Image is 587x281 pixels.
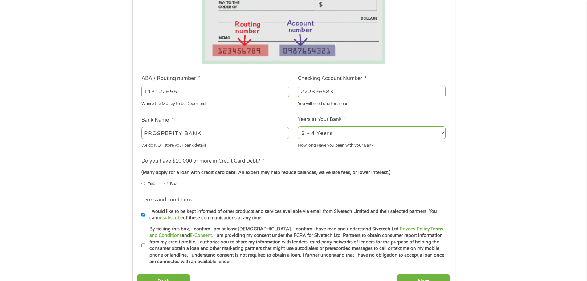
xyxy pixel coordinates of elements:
[190,233,212,238] a: E-Consent
[149,226,443,238] a: Terms and Conditions
[400,226,430,232] a: Privacy Policy
[157,215,183,221] a: unsubscribe
[298,140,446,148] div: How long Have you been with your Bank
[298,116,346,123] label: Years at Your Bank
[298,75,367,82] label: Checking Account Number
[145,226,447,265] label: By ticking this box, I confirm I am at least [DEMOGRAPHIC_DATA]. I confirm I have read and unders...
[141,99,289,107] div: Where the Money to be Deposited
[298,99,446,107] div: You will need one for a loan.
[170,180,177,187] label: No
[141,86,289,97] input: 263177916
[141,197,192,203] label: Terms and conditions
[141,169,445,176] div: (Many apply for a loan with credit card debt. An expert may help reduce balances, waive late fees...
[141,158,264,164] label: Do you have $10,000 or more in Credit Card Debt?
[148,180,155,187] label: Yes
[298,86,446,97] input: 345634636
[141,140,289,148] div: We do NOT store your bank details!
[141,75,200,82] label: ABA / Routing number
[145,208,447,221] label: I would like to be kept informed of other products and services available via email from Sivetech...
[141,117,173,123] label: Bank Name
